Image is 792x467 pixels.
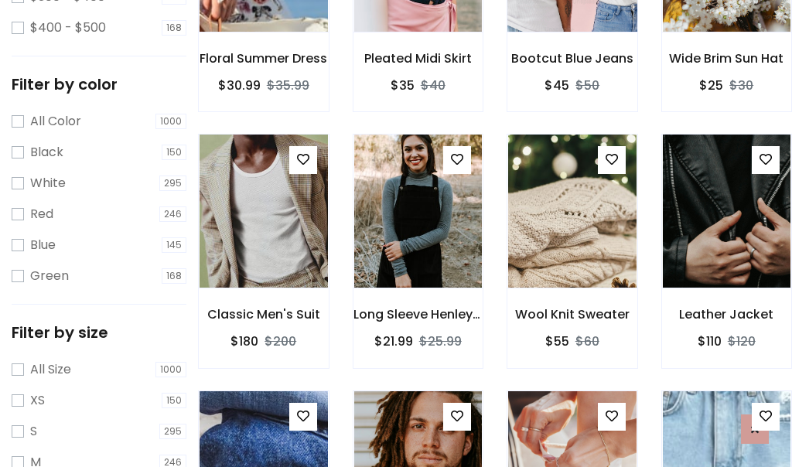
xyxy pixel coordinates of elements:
span: 150 [162,393,186,408]
h6: Floral Summer Dress [199,51,329,66]
del: $120 [728,332,756,350]
span: 150 [162,145,186,160]
del: $30 [729,77,753,94]
span: 168 [162,20,186,36]
h5: Filter by size [12,323,186,342]
h6: Wide Brim Sun Hat [662,51,792,66]
label: Black [30,143,63,162]
span: 168 [162,268,186,284]
h6: Long Sleeve Henley T-Shirt [353,307,483,322]
label: Green [30,267,69,285]
del: $35.99 [267,77,309,94]
h6: Bootcut Blue Jeans [507,51,637,66]
label: $400 - $500 [30,19,106,37]
label: All Color [30,112,81,131]
h5: Filter by color [12,75,186,94]
h6: Pleated Midi Skirt [353,51,483,66]
label: Blue [30,236,56,254]
label: Red [30,205,53,223]
span: 1000 [155,362,186,377]
label: All Size [30,360,71,379]
h6: $55 [545,334,569,349]
h6: $180 [230,334,258,349]
del: $50 [575,77,599,94]
span: 145 [162,237,186,253]
span: 295 [159,424,186,439]
del: $200 [265,332,296,350]
label: White [30,174,66,193]
span: 295 [159,176,186,191]
span: 246 [159,206,186,222]
del: $25.99 [419,332,462,350]
h6: $21.99 [374,334,413,349]
del: $40 [421,77,445,94]
h6: $25 [699,78,723,93]
h6: $30.99 [218,78,261,93]
h6: Leather Jacket [662,307,792,322]
label: S [30,422,37,441]
h6: $110 [698,334,722,349]
span: 1000 [155,114,186,129]
del: $60 [575,332,599,350]
h6: $35 [391,78,415,93]
h6: Wool Knit Sweater [507,307,637,322]
h6: $45 [544,78,569,93]
label: XS [30,391,45,410]
h6: Classic Men's Suit [199,307,329,322]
